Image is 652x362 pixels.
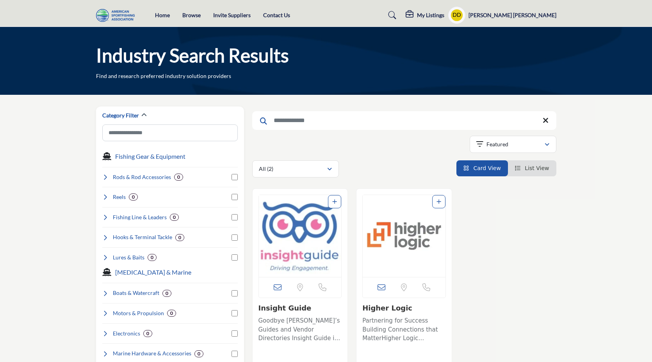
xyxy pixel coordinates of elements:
li: List View [508,160,556,176]
img: Insight Guide [259,195,342,277]
img: Site Logo [96,9,139,22]
b: 0 [132,194,135,200]
div: 0 Results For Boats & Watercraft [162,290,171,297]
h4: Boats & Watercraft: Fishing boats, kayaks, canoes, and inflatables. [113,289,159,297]
div: 0 Results For Marine Hardware & Accessories [194,350,203,357]
div: My Listings [406,11,444,20]
a: Add To List [436,199,441,205]
div: 0 Results For Lures & Baits [148,254,157,261]
a: Partnering for Success Building Connections that MatterHigher Logic specializes in creating custo... [362,314,446,343]
h5: [PERSON_NAME] [PERSON_NAME] [469,11,556,19]
div: 0 Results For Electronics [143,330,152,337]
h5: My Listings [417,12,444,19]
input: Select Lures & Baits checkbox [232,254,238,261]
h4: Reels: Spinning, baitcasting, and fly reels for fishing. [113,193,126,201]
input: Select Fishing Line & Leaders checkbox [232,214,238,220]
a: Home [155,12,170,18]
div: 0 Results For Reels [129,193,138,201]
input: Select Electronics checkbox [232,330,238,337]
h1: Industry Search Results [96,43,289,67]
a: Search [381,9,401,21]
button: All (2) [252,160,339,177]
h4: Electronics: GPS, sonar, fish finders, and marine radios. [113,330,140,337]
h3: Higher Logic [362,304,446,312]
h4: Lures & Baits: Artificial and live bait, flies, and jigs. [113,254,144,261]
input: Select Reels checkbox [232,194,238,200]
input: Select Marine Hardware & Accessories checkbox [232,351,238,357]
b: 0 [166,291,168,296]
b: 0 [151,255,153,260]
h4: Marine Hardware & Accessories: Anchors, covers, docking, and hardware. [113,350,191,357]
div: 0 Results For Motors & Propulsion [167,310,176,317]
h3: Boating & Marine [115,268,191,277]
p: Find and research preferred industry solution providers [96,72,231,80]
b: 0 [170,311,173,316]
a: Goodbye [PERSON_NAME]’s Guides and Vendor Directories Insight Guide is a business marketplace pla... [258,314,342,343]
div: 0 Results For Fishing Line & Leaders [170,214,179,221]
a: View List [515,165,549,171]
div: 0 Results For Hooks & Terminal Tackle [175,234,184,241]
input: Select Hooks & Terminal Tackle checkbox [232,234,238,241]
a: Open Listing in new tab [259,195,342,277]
img: Higher Logic [363,195,445,277]
a: Higher Logic [362,304,412,312]
input: Search Keyword [252,111,556,130]
button: Featured [470,136,556,153]
button: [MEDICAL_DATA] & Marine [115,268,191,277]
a: Add To List [332,199,337,205]
span: List View [525,165,549,171]
button: Show hide supplier dropdown [448,7,465,24]
p: All (2) [259,165,273,173]
b: 0 [178,235,181,240]
h3: Insight Guide [258,304,342,312]
h4: Rods & Rod Accessories: Fishing rods and related gear for all styles. [113,173,171,181]
a: View Card [463,165,501,171]
b: 0 [173,215,176,220]
p: Goodbye [PERSON_NAME]’s Guides and Vendor Directories Insight Guide is a business marketplace pla... [258,316,342,343]
a: Invite Suppliers [213,12,251,18]
b: 0 [177,174,180,180]
a: Browse [182,12,201,18]
h4: Hooks & Terminal Tackle: Hooks, weights, floats, snaps, and swivels. [113,233,172,241]
a: Insight Guide [258,304,312,312]
a: Contact Us [263,12,290,18]
a: Open Listing in new tab [363,195,445,277]
h4: Fishing Line & Leaders: Monofilament, fluorocarbon, and braided lines. [113,213,167,221]
button: Fishing Gear & Equipment [115,152,185,161]
h4: Motors & Propulsion: Outboard and trolling motors for watercraft. [113,309,164,317]
input: Select Motors & Propulsion checkbox [232,310,238,316]
li: Card View [456,160,508,176]
input: Select Rods & Rod Accessories checkbox [232,174,238,180]
p: Partnering for Success Building Connections that MatterHigher Logic specializes in creating custo... [362,316,446,343]
input: Search Category [102,124,238,141]
input: Select Boats & Watercraft checkbox [232,290,238,296]
b: 0 [146,331,149,336]
div: 0 Results For Rods & Rod Accessories [174,174,183,181]
span: Card View [473,165,501,171]
p: Featured [486,140,508,148]
b: 0 [198,351,200,357]
h2: Category Filter [102,112,139,119]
